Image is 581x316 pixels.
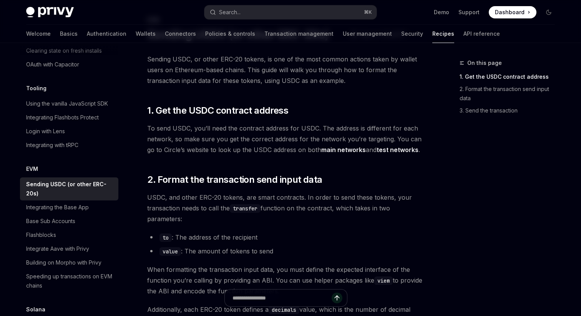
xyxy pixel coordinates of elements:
[26,305,45,314] h5: Solana
[204,5,377,19] button: Search...⌘K
[26,164,38,174] h5: EVM
[495,8,525,16] span: Dashboard
[343,25,392,43] a: User management
[26,7,74,18] img: dark logo
[147,54,424,86] span: Sending USDC, or other ERC-20 tokens, is one of the most common actions taken by wallet users on ...
[26,141,78,150] div: Integrating with tRPC
[20,177,118,200] a: Sending USDC (or other ERC-20s)
[26,84,46,93] h5: Tooling
[20,124,118,138] a: Login with Lens
[460,83,561,104] a: 2. Format the transaction send input data
[460,104,561,117] a: 3. Send the transaction
[467,58,502,68] span: On this page
[20,270,118,293] a: Speeding up transactions on EVM chains
[147,192,424,224] span: USDC, and other ERC-20 tokens, are smart contracts. In order to send these tokens, your transacti...
[26,258,101,267] div: Building on Morpho with Privy
[20,242,118,256] a: Integrate Aave with Privy
[26,113,99,122] div: Integrating Flashbots Protect
[147,264,424,296] span: When formatting the transaction input data, you must define the expected interface of the functio...
[434,8,449,16] a: Demo
[489,6,536,18] a: Dashboard
[87,25,126,43] a: Authentication
[26,244,89,253] div: Integrate Aave with Privy
[60,25,78,43] a: Basics
[147,104,288,117] span: 1. Get the USDC contract address
[147,246,424,256] li: : The amount of tokens to send
[20,228,118,242] a: Flashblocks
[219,8,241,17] div: Search...
[165,25,196,43] a: Connectors
[26,180,114,198] div: Sending USDC (or other ERC-20s)
[20,111,118,124] a: Integrating Flashbots Protect
[136,25,156,43] a: Wallets
[205,25,255,43] a: Policies & controls
[463,25,500,43] a: API reference
[159,247,181,256] code: value
[432,25,454,43] a: Recipes
[26,203,89,212] div: Integrating the Base App
[332,293,342,303] button: Send message
[401,25,423,43] a: Security
[230,204,261,213] code: transfer
[458,8,480,16] a: Support
[20,97,118,111] a: Using the vanilla JavaScript SDK
[20,256,118,270] a: Building on Morpho with Privy
[26,217,75,226] div: Base Sub Accounts
[159,233,172,242] code: to
[147,123,424,155] span: To send USDC, you’ll need the contract address for USDC. The address is different for each networ...
[377,146,418,154] a: test networks
[147,174,322,186] span: 2. Format the transaction send input data
[321,146,366,154] a: main networks
[26,230,56,240] div: Flashblocks
[147,232,424,243] li: : The address of the recipient
[364,9,372,15] span: ⌘ K
[26,25,51,43] a: Welcome
[460,71,561,83] a: 1. Get the USDC contract address
[26,127,65,136] div: Login with Lens
[20,214,118,228] a: Base Sub Accounts
[26,272,114,290] div: Speeding up transactions on EVM chains
[232,290,332,306] input: Ask a question...
[20,200,118,214] a: Integrating the Base App
[26,99,108,108] div: Using the vanilla JavaScript SDK
[543,6,555,18] button: Toggle dark mode
[20,138,118,152] a: Integrating with tRPC
[374,276,393,285] code: viem
[26,60,79,69] div: OAuth with Capacitor
[264,25,334,43] a: Transaction management
[20,58,118,71] a: OAuth with Capacitor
